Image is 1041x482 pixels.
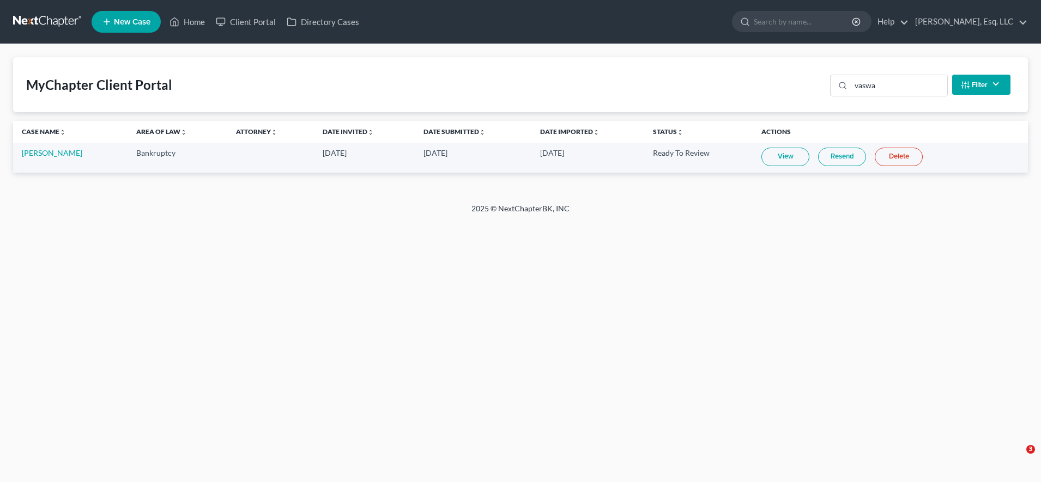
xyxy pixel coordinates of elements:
[323,148,347,157] span: [DATE]
[114,18,150,26] span: New Case
[754,11,854,32] input: Search by name...
[753,121,1028,143] th: Actions
[210,12,281,32] a: Client Portal
[323,127,374,136] a: Date Invitedunfold_more
[26,76,172,94] div: MyChapter Client Portal
[367,129,374,136] i: unfold_more
[128,143,227,173] td: Bankruptcy
[910,12,1027,32] a: [PERSON_NAME], Esq. LLC
[644,143,753,173] td: Ready To Review
[180,129,187,136] i: unfold_more
[22,127,66,136] a: Case Nameunfold_more
[164,12,210,32] a: Home
[952,75,1010,95] button: Filter
[1004,445,1030,471] iframe: Intercom live chat
[540,127,600,136] a: Date Importedunfold_more
[281,12,365,32] a: Directory Cases
[872,12,909,32] a: Help
[818,148,866,166] a: Resend
[653,127,683,136] a: Statusunfold_more
[875,148,923,166] a: Delete
[136,127,187,136] a: Area of Lawunfold_more
[423,127,486,136] a: Date Submittedunfold_more
[59,129,66,136] i: unfold_more
[851,75,947,96] input: Search...
[236,127,277,136] a: Attorneyunfold_more
[479,129,486,136] i: unfold_more
[210,203,831,223] div: 2025 © NextChapterBK, INC
[271,129,277,136] i: unfold_more
[593,129,600,136] i: unfold_more
[1026,445,1035,454] span: 3
[540,148,564,157] span: [DATE]
[22,148,82,157] a: [PERSON_NAME]
[423,148,447,157] span: [DATE]
[677,129,683,136] i: unfold_more
[761,148,809,166] a: View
